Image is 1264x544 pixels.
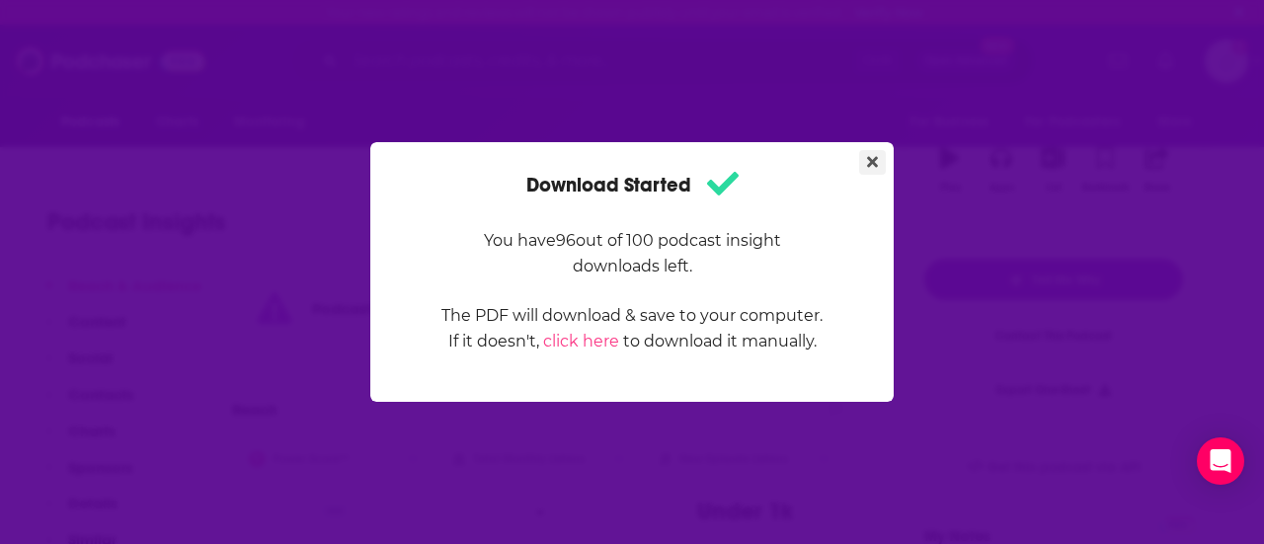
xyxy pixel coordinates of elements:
[543,332,619,350] a: click here
[440,303,824,354] p: The PDF will download & save to your computer. If it doesn't, to download it manually.
[440,228,824,279] p: You have 96 out of 100 podcast insight downloads left.
[526,166,739,204] h1: Download Started
[859,150,886,175] button: Close
[1197,437,1244,485] div: Open Intercom Messenger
